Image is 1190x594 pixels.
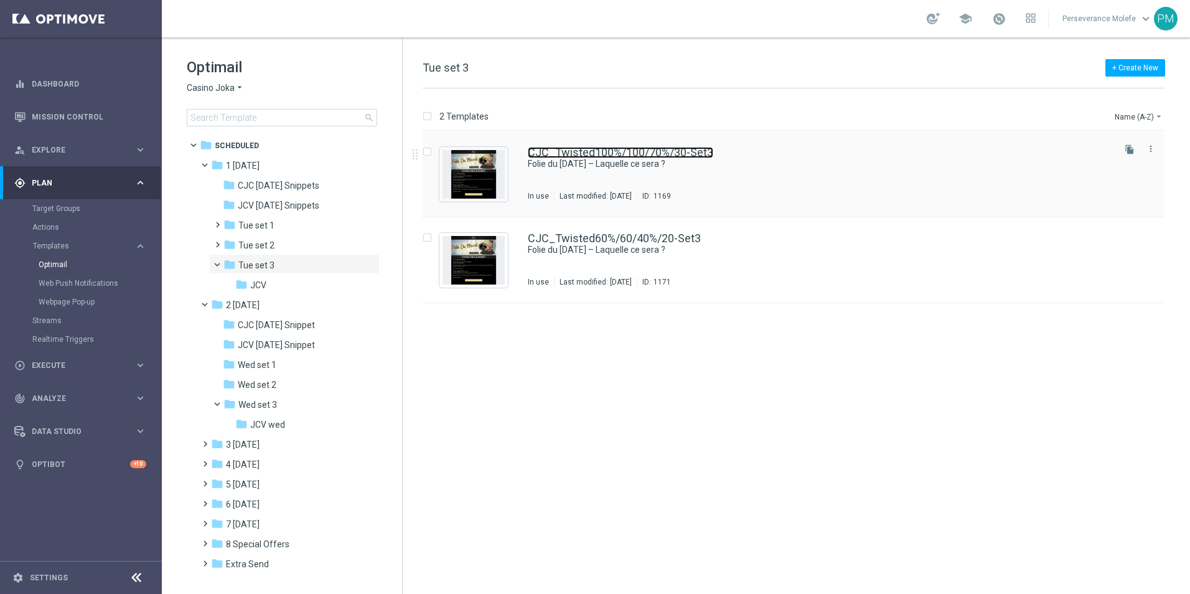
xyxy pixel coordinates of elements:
button: lightbulb Optibot +10 [14,460,147,469]
span: Explore [32,146,134,154]
span: Wed set 1 [238,359,276,370]
img: 1169.jpeg [443,150,505,199]
button: person_search Explore keyboard_arrow_right [14,145,147,155]
div: Optimail [39,255,161,274]
button: play_circle_outline Execute keyboard_arrow_right [14,361,147,370]
a: Streams [32,316,129,326]
i: gps_fixed [14,177,26,189]
button: Data Studio keyboard_arrow_right [14,427,147,436]
span: 3 Thursday [226,439,260,450]
span: Scheduled [215,140,259,151]
i: folder [223,179,235,191]
a: Actions [32,222,129,232]
a: CJC_Twisted60%/60/40%/20-Set3 [528,233,701,244]
span: Tue set 2 [238,240,274,251]
button: Mission Control [14,112,147,122]
span: Wed set 2 [238,379,276,390]
div: Optibot [14,448,146,481]
span: Templates [33,242,122,250]
div: ID: [637,191,671,201]
div: Data Studio [14,426,134,437]
i: folder [223,199,235,211]
div: Web Push Notifications [39,274,161,293]
div: In use [528,277,549,287]
div: +10 [130,460,146,468]
div: Last modified: [DATE] [555,191,637,201]
i: keyboard_arrow_right [134,240,146,252]
span: 2 Wednesday [226,299,260,311]
i: track_changes [14,393,26,404]
a: Target Groups [32,204,129,214]
div: Plan [14,177,134,189]
button: track_changes Analyze keyboard_arrow_right [14,394,147,403]
i: folder [211,159,223,171]
span: CJC Wednesday Snippet [238,319,315,331]
i: arrow_drop_down [1154,111,1164,121]
a: Optimail [39,260,129,270]
span: 6 Sunday [226,499,260,510]
span: CJC Tuesday Snippets [238,180,319,191]
span: school [958,12,972,26]
button: equalizer Dashboard [14,79,147,89]
input: Search Template [187,109,377,126]
a: Webpage Pop-up [39,297,129,307]
i: keyboard_arrow_right [134,392,146,404]
i: keyboard_arrow_right [134,359,146,371]
div: Explore [14,144,134,156]
a: CJC_Twisted100%/100/70%/30-Set3 [528,147,713,158]
span: JCV [250,280,266,291]
i: settings [12,572,24,583]
i: folder [211,298,223,311]
i: play_circle_outline [14,360,26,371]
span: JCV Wednesday Snippet [238,339,315,351]
div: Press SPACE to select this row. [410,217,1188,303]
span: Extra Send [226,559,269,570]
span: JCV wed [250,419,285,430]
button: + Create New [1105,59,1165,77]
div: Analyze [14,393,134,404]
div: Dashboard [14,67,146,100]
img: 1171.jpeg [443,236,505,285]
i: folder [223,318,235,331]
div: Press SPACE to select this row. [410,131,1188,217]
a: Mission Control [32,100,146,133]
div: Target Groups [32,199,161,218]
div: 1171 [654,277,671,287]
div: Folie du mardi – Laquelle ce sera ? [528,244,1112,256]
button: Templates keyboard_arrow_right [32,241,147,251]
span: JCV Tuesday Snippets [238,200,319,211]
div: Folie du mardi – Laquelle ce sera ? [528,158,1112,170]
div: PM [1154,7,1178,31]
a: Dashboard [32,67,146,100]
span: Tue set 3 [238,260,274,271]
div: ID: [637,277,671,287]
button: more_vert [1145,141,1157,156]
span: 8 Special Offers [226,539,289,550]
span: search [364,113,374,123]
h1: Optimail [187,57,377,77]
i: folder [223,378,235,390]
div: 1169 [654,191,671,201]
span: 7 Monday [226,519,260,530]
div: Webpage Pop-up [39,293,161,311]
button: gps_fixed Plan keyboard_arrow_right [14,178,147,188]
a: Web Push Notifications [39,278,129,288]
div: Realtime Triggers [32,330,161,349]
i: folder [211,517,223,530]
span: Execute [32,362,134,369]
i: equalizer [14,78,26,90]
i: folder [223,238,236,251]
span: Plan [32,179,134,187]
i: folder [223,219,236,231]
i: folder [235,278,248,291]
button: file_copy [1122,141,1138,158]
i: file_copy [1125,144,1135,154]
